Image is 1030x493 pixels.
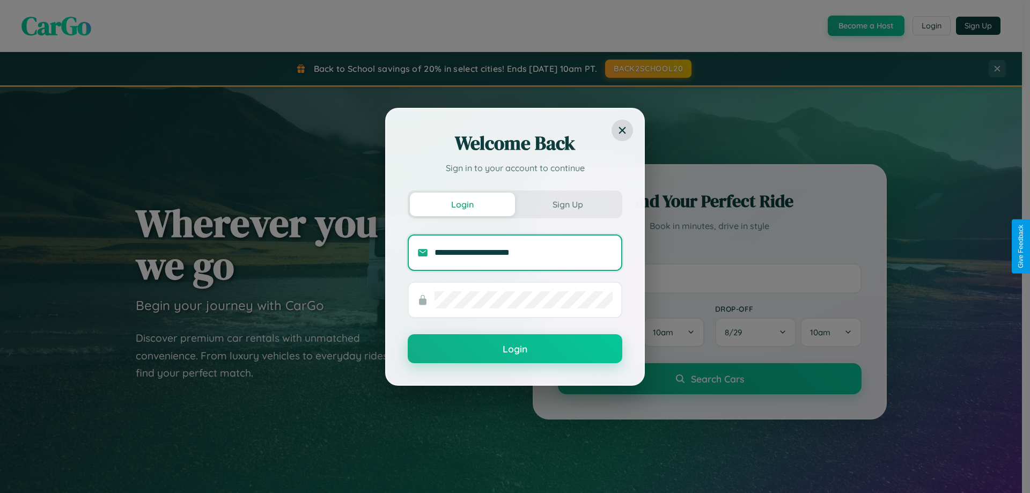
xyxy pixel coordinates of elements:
[408,334,622,363] button: Login
[410,193,515,216] button: Login
[408,130,622,156] h2: Welcome Back
[515,193,620,216] button: Sign Up
[1017,225,1025,268] div: Give Feedback
[408,161,622,174] p: Sign in to your account to continue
